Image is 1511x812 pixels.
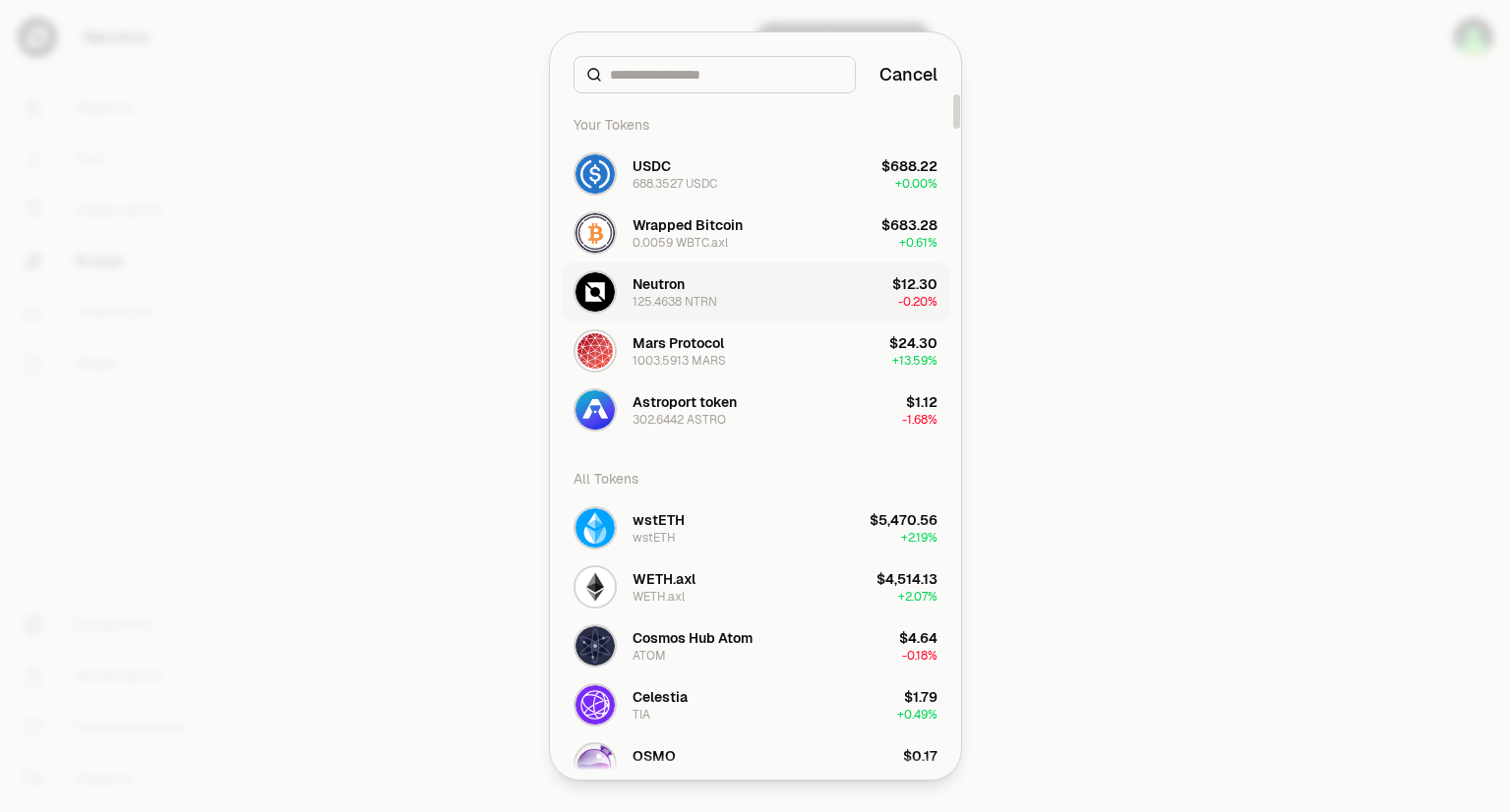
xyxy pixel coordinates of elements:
[899,766,937,782] span: -0.46%
[633,412,726,428] div: 302.6442 ASTRO
[633,707,650,723] div: TIA
[881,156,937,176] div: $688.22
[575,213,615,253] img: WBTC.axl Logo
[575,567,615,607] img: WETH.axl Logo
[575,744,615,783] img: OSMO Logo
[562,734,949,793] button: OSMO LogoOSMOOSMO$0.17-0.46%
[633,510,685,530] div: wstETH
[879,61,937,88] button: Cancel
[633,589,685,605] div: WETH.axl
[633,294,717,310] div: 125.4638 NTRN
[892,353,937,369] span: + 13.59%
[889,333,937,353] div: $24.30
[575,508,615,548] img: wstETH Logo
[903,746,937,766] div: $0.17
[575,685,615,725] img: TIA Logo
[902,648,937,664] span: -0.18%
[633,353,726,369] div: 1003.5913 MARS
[562,145,949,203] button: USDC LogoUSDC688.3527 USDC$688.22+0.00%
[575,626,615,666] img: ATOM Logo
[575,331,615,371] img: MARS Logo
[899,628,937,648] div: $4.64
[633,156,671,176] div: USDC
[895,176,937,192] span: + 0.00%
[904,687,937,707] div: $1.79
[633,530,676,546] div: wstETH
[633,766,669,782] div: OSMO
[870,510,937,530] div: $5,470.56
[892,274,937,294] div: $12.30
[633,628,753,648] div: Cosmos Hub Atom
[633,235,728,251] div: 0.0059 WBTC.axl
[899,235,937,251] span: + 0.61%
[881,215,937,235] div: $683.28
[633,176,717,192] div: 688.3527 USDC
[562,675,949,734] button: TIA LogoCelestiaTIA$1.79+0.49%
[897,707,937,723] span: + 0.49%
[633,569,695,589] div: WETH.axl
[901,530,937,546] span: + 2.19%
[633,333,724,353] div: Mars Protocol
[898,294,937,310] span: -0.20%
[633,746,676,766] div: OSMO
[902,412,937,428] span: -1.68%
[633,215,743,235] div: Wrapped Bitcoin
[562,380,949,439] button: ASTRO LogoAstroport token302.6442 ASTRO$1.12-1.68%
[633,274,685,294] div: Neutron
[562,616,949,675] button: ATOM LogoCosmos Hub AtomATOM$4.64-0.18%
[562,262,949,321] button: NTRN LogoNeutron125.4638 NTRN$12.30-0.20%
[562,557,949,616] button: WETH.axl LogoWETH.axlWETH.axl$4,514.13+2.07%
[562,203,949,262] button: WBTC.axl LogoWrapped Bitcoin0.0059 WBTC.axl$683.28+0.61%
[575,272,615,312] img: NTRN Logo
[898,589,937,605] span: + 2.07%
[562,498,949,557] button: wstETH LogowstETHwstETH$5,470.56+2.19%
[562,321,949,380] button: MARS LogoMars Protocol1003.5913 MARS$24.30+13.59%
[575,154,615,194] img: USDC Logo
[633,687,688,707] div: Celestia
[575,390,615,430] img: ASTRO Logo
[562,105,949,145] div: Your Tokens
[562,459,949,498] div: All Tokens
[876,569,937,589] div: $4,514.13
[633,392,737,412] div: Astroport token
[906,392,937,412] div: $1.12
[633,648,666,664] div: ATOM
